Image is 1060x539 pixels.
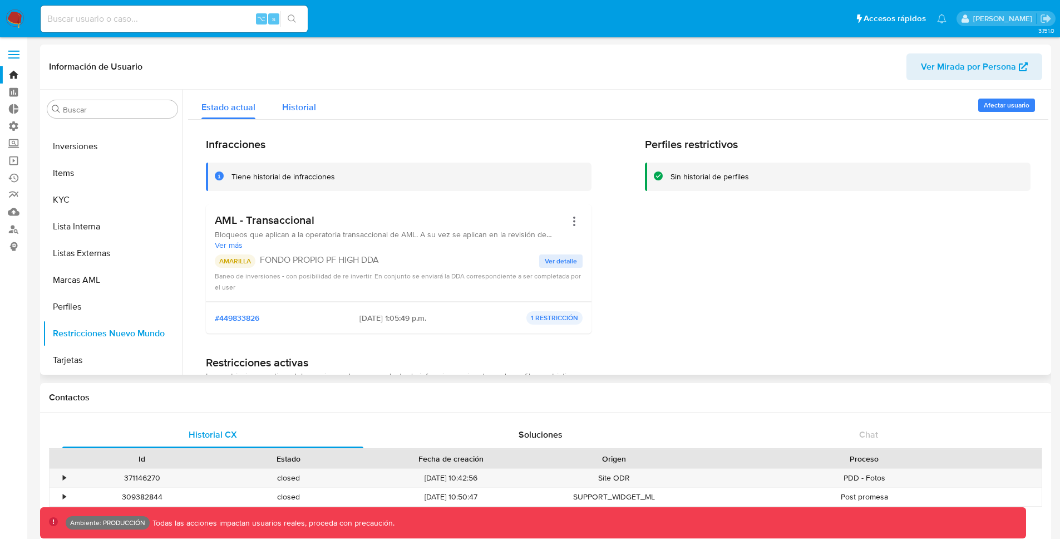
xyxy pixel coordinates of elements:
[43,320,182,347] button: Restricciones Nuevo Mundo
[549,453,679,464] div: Origen
[687,469,1042,487] div: PDD - Fotos
[859,428,878,441] span: Chat
[43,160,182,187] button: Items
[43,347,182,374] button: Tarjetas
[369,453,533,464] div: Fecha de creación
[41,12,308,26] input: Buscar usuario o caso...
[69,488,215,506] div: 309382844
[687,488,1042,506] div: Post promesa
[43,133,182,160] button: Inversiones
[189,428,237,441] span: Historial CX
[43,213,182,240] button: Lista Interna
[541,469,687,487] div: Site ODR
[519,428,563,441] span: Soluciones
[49,392,1042,403] h1: Contactos
[43,293,182,320] button: Perfiles
[63,492,66,502] div: •
[70,521,145,525] p: Ambiente: PRODUCCIÓN
[906,53,1042,80] button: Ver Mirada por Persona
[77,453,208,464] div: Id
[49,61,142,72] h1: Información de Usuario
[43,267,182,293] button: Marcas AML
[921,53,1016,80] span: Ver Mirada por Persona
[223,453,354,464] div: Estado
[973,13,1036,24] p: ramiro.carbonell@mercadolibre.com.co
[69,469,215,487] div: 371146270
[362,469,541,487] div: [DATE] 10:42:56
[1040,13,1052,24] a: Salir
[215,488,362,506] div: closed
[541,488,687,506] div: SUPPORT_WIDGET_ML
[215,469,362,487] div: closed
[52,105,61,114] button: Buscar
[937,14,946,23] a: Notificaciones
[43,187,182,213] button: KYC
[362,488,541,506] div: [DATE] 10:50:47
[63,105,173,115] input: Buscar
[864,13,926,24] span: Accesos rápidos
[43,240,182,267] button: Listas Externas
[280,11,303,27] button: search-icon
[695,453,1034,464] div: Proceso
[272,13,275,24] span: s
[257,13,265,24] span: ⌥
[150,518,395,528] p: Todas las acciones impactan usuarios reales, proceda con precaución.
[63,473,66,483] div: •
